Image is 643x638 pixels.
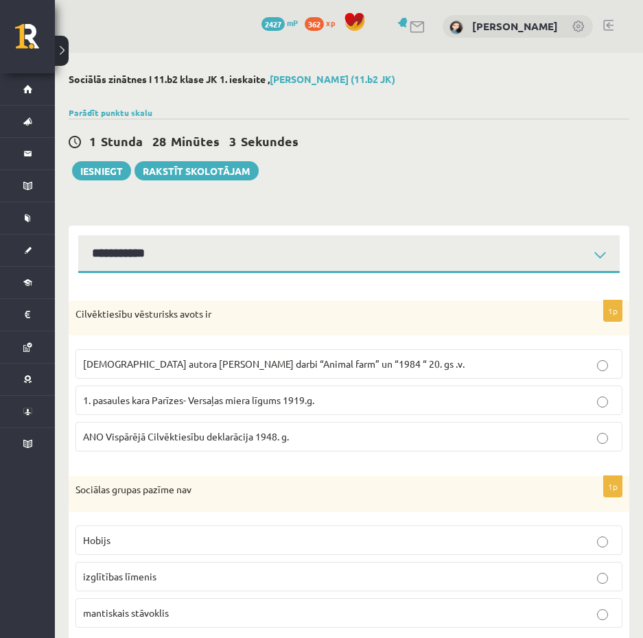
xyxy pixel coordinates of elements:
span: mP [287,17,298,28]
input: mantiskais stāvoklis [597,609,608,620]
span: 1. pasaules kara Parīzes- Versaļas miera līgums 1919.g. [83,394,314,406]
span: 28 [152,133,166,149]
span: 362 [305,17,324,31]
p: Sociālas grupas pazīme nav [75,483,554,497]
a: [PERSON_NAME] [472,19,558,33]
a: Rīgas 1. Tālmācības vidusskola [15,24,55,58]
span: xp [326,17,335,28]
a: 362 xp [305,17,342,28]
span: Minūtes [171,133,220,149]
span: [DEMOGRAPHIC_DATA] autora [PERSON_NAME] darbi “Animal farm” un “1984 “ 20. gs .v. [83,357,465,370]
p: 1p [603,300,622,322]
a: [PERSON_NAME] (11.b2 JK) [270,73,395,85]
p: Cilvēktiesību vēsturisks avots ir [75,307,554,321]
p: 1p [603,475,622,497]
input: [DEMOGRAPHIC_DATA] autora [PERSON_NAME] darbi “Animal farm” un “1984 “ 20. gs .v. [597,360,608,371]
input: ANO Vispārējā Cilvēktiesību deklarācija 1948. g. [597,433,608,444]
a: Parādīt punktu skalu [69,107,152,118]
span: izglītības līmenis [83,570,156,582]
span: Stunda [101,133,143,149]
a: 2427 mP [261,17,298,28]
input: Hobijs [597,536,608,547]
input: 1. pasaules kara Parīzes- Versaļas miera līgums 1919.g. [597,397,608,407]
span: 2427 [261,17,285,31]
span: Sekundes [241,133,299,149]
h2: Sociālās zinātnes I 11.b2 klase JK 1. ieskaite , [69,73,629,85]
a: Rakstīt skolotājam [135,161,259,180]
span: Hobijs [83,534,110,546]
button: Iesniegt [72,161,131,180]
span: 3 [229,133,236,149]
img: Renata Ļovočko [449,21,463,34]
input: izglītības līmenis [597,573,608,584]
span: 1 [89,133,96,149]
span: mantiskais stāvoklis [83,606,169,619]
span: ANO Vispārējā Cilvēktiesību deklarācija 1948. g. [83,430,289,442]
